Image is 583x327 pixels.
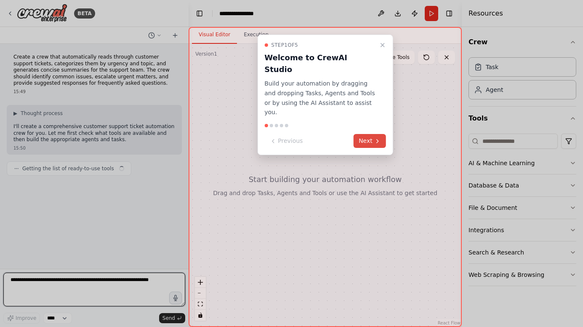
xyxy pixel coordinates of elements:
p: Build your automation by dragging and dropping Tasks, Agents and Tools or by using the AI Assista... [264,79,376,117]
span: Step 1 of 5 [271,42,298,48]
button: Previous [264,134,308,148]
button: Close walkthrough [378,40,388,50]
button: Next [354,134,386,148]
button: Hide left sidebar [194,8,205,19]
h3: Welcome to CrewAI Studio [264,52,376,75]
